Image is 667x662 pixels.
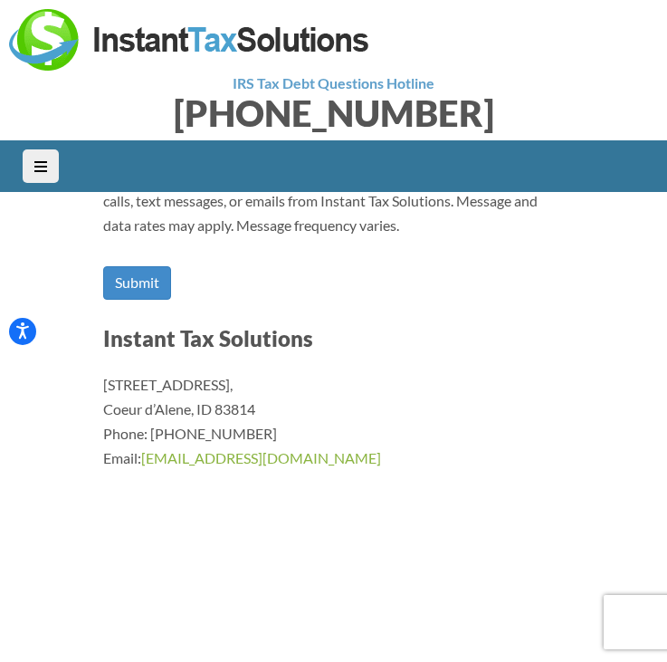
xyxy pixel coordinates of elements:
a: [EMAIL_ADDRESS][DOMAIN_NAME] [141,449,381,466]
p: [STREET_ADDRESS], Coeur d’Alene, ID 83814 Phone: [PHONE_NUMBER] Email: [103,372,565,471]
strong: IRS Tax Debt Questions Hotline [233,74,434,91]
h3: Instant Tax Solutions [103,323,565,354]
a: Instant Tax Solutions Logo [9,9,622,71]
button: Menu Icon [23,149,59,183]
input: Submit [103,266,171,300]
img: Instant Tax Solutions Logo [9,9,371,71]
div: [PHONE_NUMBER] [9,95,658,131]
